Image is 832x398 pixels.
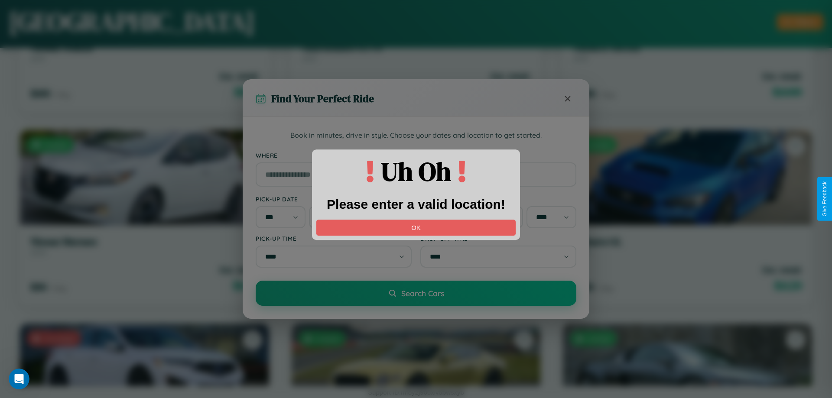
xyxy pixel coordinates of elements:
[420,195,576,203] label: Drop-off Date
[256,130,576,141] p: Book in minutes, drive in style. Choose your dates and location to get started.
[401,288,444,298] span: Search Cars
[256,235,412,242] label: Pick-up Time
[256,195,412,203] label: Pick-up Date
[271,91,374,106] h3: Find Your Perfect Ride
[256,152,576,159] label: Where
[420,235,576,242] label: Drop-off Time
